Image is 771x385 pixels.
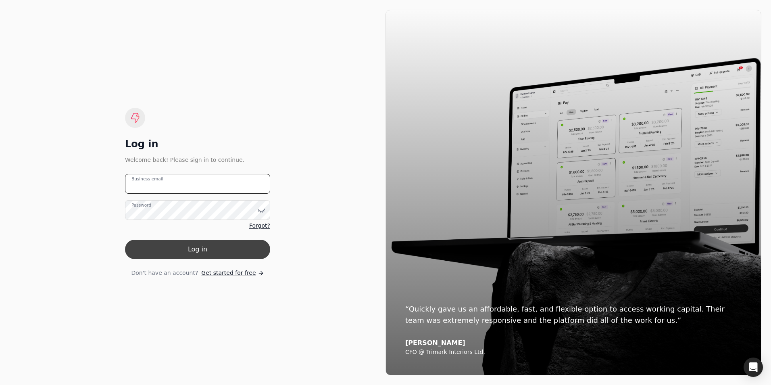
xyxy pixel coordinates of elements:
div: Log in [125,138,270,151]
a: Get started for free [201,269,264,277]
div: Open Intercom Messenger [744,358,763,377]
div: CFO @ Trimark Interiors Ltd. [405,349,742,356]
a: Forgot? [249,222,270,230]
div: “Quickly gave us an affordable, fast, and flexible option to access working capital. Their team w... [405,303,742,326]
div: Welcome back! Please sign in to continue. [125,155,270,164]
span: Get started for free [201,269,256,277]
span: Don't have an account? [131,269,198,277]
div: [PERSON_NAME] [405,339,742,347]
button: Log in [125,240,270,259]
label: Password [131,202,151,209]
label: Business email [131,176,163,182]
